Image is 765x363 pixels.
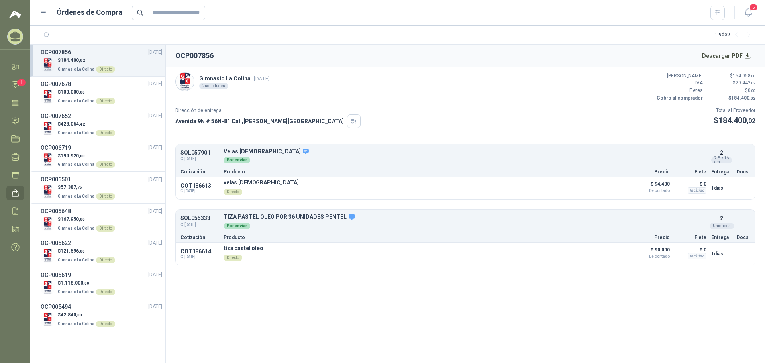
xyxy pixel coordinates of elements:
p: Velas [DEMOGRAPHIC_DATA] [224,148,706,155]
a: 1 [6,77,24,92]
p: 1 días [711,183,732,193]
div: Unidades [710,223,734,229]
h3: OCP007856 [41,48,71,57]
span: Gimnasio La Colina [58,99,94,103]
img: Company Logo [41,90,55,104]
img: Company Logo [41,217,55,231]
p: $ 0 [675,245,706,255]
span: ,42 [79,122,85,126]
p: 2 [720,148,723,157]
p: Cotización [180,235,219,240]
span: ,00 [76,313,82,317]
span: 1 [17,79,26,86]
span: 6 [749,4,758,11]
div: 2 solicitudes [199,83,228,89]
div: Por enviar [224,223,250,229]
p: $ 90.000 [630,245,670,259]
p: [PERSON_NAME] [655,72,703,80]
a: OCP007652[DATE] Company Logo$428.064,42Gimnasio La ColinaDirecto [41,112,162,137]
span: 57.387 [61,184,82,190]
div: Directo [96,321,115,327]
span: [DATE] [148,144,162,151]
img: Logo peakr [9,10,21,19]
p: $ [714,114,755,127]
div: Directo [96,289,115,295]
p: COT186613 [180,182,219,189]
h3: OCP006719 [41,143,71,152]
span: ,00 [83,281,89,285]
a: OCP005494[DATE] Company Logo$42.840,00Gimnasio La ColinaDirecto [41,302,162,328]
span: 184.400 [61,57,85,63]
p: $ [58,216,115,223]
div: Directo [224,189,242,195]
p: $ [58,120,115,128]
p: 2 [720,214,723,223]
span: Gimnasio La Colina [58,322,94,326]
h3: OCP005648 [41,207,71,216]
span: Gimnasio La Colina [58,290,94,294]
h1: Órdenes de Compra [57,7,122,18]
p: $ [708,72,755,80]
p: $ [58,88,115,96]
a: OCP007856[DATE] Company Logo$184.400,02Gimnasio La ColinaDirecto [41,48,162,73]
span: ,02 [747,117,755,125]
h3: OCP005622 [41,239,71,247]
span: 0 [748,88,755,93]
span: De contado [630,255,670,259]
div: Directo [96,161,115,168]
img: Company Logo [41,312,55,326]
span: C: [DATE] [180,156,219,162]
span: 29.442 [736,80,755,86]
span: 1.118.000 [61,280,89,286]
span: 184.400 [731,95,755,101]
p: Flete [675,169,706,174]
h3: OCP005619 [41,271,71,279]
div: Directo [96,130,115,136]
span: [DATE] [148,176,162,183]
p: Entrega [711,169,732,174]
span: ,02 [751,81,755,85]
div: Directo [224,255,242,261]
span: ,00 [79,154,85,158]
span: 100.000 [61,89,85,95]
span: 154.958 [733,73,755,78]
div: 1 - 9 de 9 [715,29,755,41]
span: Gimnasio La Colina [58,67,94,71]
span: [DATE] [254,76,270,82]
p: Producto [224,235,625,240]
p: velas [DEMOGRAPHIC_DATA] [224,179,299,186]
h3: OCP006501 [41,175,71,184]
p: TIZA PASTEL ÓLEO POR 36 UNIDADES PENTEL [224,214,706,221]
span: ,02 [749,96,755,100]
div: Directo [96,225,115,232]
p: $ [58,152,115,160]
p: $ [58,311,115,319]
span: [DATE] [148,271,162,279]
p: $ 94.400 [630,179,670,193]
p: Precio [630,169,670,174]
span: Gimnasio La Colina [58,226,94,230]
span: Gimnasio La Colina [58,194,94,198]
button: Descargar PDF [698,48,756,64]
p: Avenida 9N # 56N-81 Cali , [PERSON_NAME][GEOGRAPHIC_DATA] [175,117,344,126]
p: Docs [737,169,750,174]
p: $ [708,94,755,102]
div: Directo [96,66,115,73]
span: [DATE] [148,49,162,56]
p: Docs [737,235,750,240]
img: Company Logo [41,249,55,263]
div: 7.5 x 16 cm [711,157,732,163]
div: Directo [96,98,115,104]
span: C: [DATE] [180,189,219,194]
p: COT186614 [180,248,219,255]
span: 42.840 [61,312,82,318]
span: [DATE] [148,239,162,247]
p: tiza pastel oleo [224,245,263,251]
img: Company Logo [41,185,55,199]
span: ,00 [79,90,85,94]
span: De contado [630,189,670,193]
img: Company Logo [41,122,55,135]
img: Company Logo [176,73,194,91]
span: 121.596 [61,248,85,254]
span: [DATE] [148,208,162,215]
